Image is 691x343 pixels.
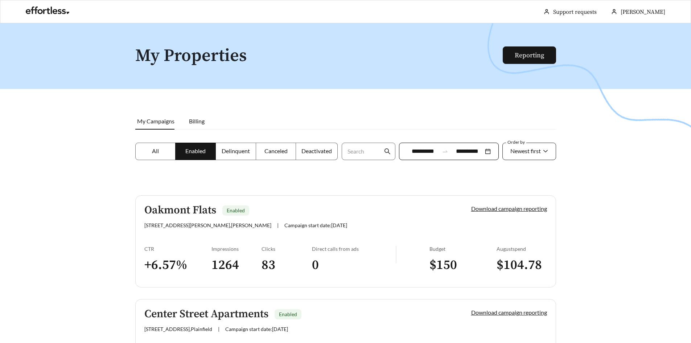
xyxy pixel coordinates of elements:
span: Enabled [185,147,206,154]
div: Clicks [262,246,312,252]
a: Download campaign reporting [471,205,547,212]
span: Billing [189,118,205,124]
span: Campaign start date: [DATE] [225,326,288,332]
span: [STREET_ADDRESS][PERSON_NAME] , [PERSON_NAME] [144,222,271,228]
span: | [218,326,219,332]
span: swap-right [442,148,448,155]
div: Impressions [211,246,262,252]
span: to [442,148,448,155]
h3: 1264 [211,257,262,273]
div: CTR [144,246,211,252]
div: August spend [497,246,547,252]
span: Delinquent [222,147,250,154]
h3: + 6.57 % [144,257,211,273]
span: Campaign start date: [DATE] [284,222,347,228]
span: search [384,148,391,155]
span: Enabled [227,207,245,213]
span: Deactivated [301,147,332,154]
span: Canceled [264,147,288,154]
button: Reporting [503,46,556,64]
h1: My Properties [135,46,503,66]
h3: $ 104.78 [497,257,547,273]
a: Oakmont FlatsEnabled[STREET_ADDRESS][PERSON_NAME],[PERSON_NAME]|Campaign start date:[DATE]Downloa... [135,195,556,287]
span: All [152,147,159,154]
span: Enabled [279,311,297,317]
a: Reporting [515,51,544,60]
div: Direct calls from ads [312,246,396,252]
a: Download campaign reporting [471,309,547,316]
span: [STREET_ADDRESS] , Plainfield [144,326,212,332]
h3: 83 [262,257,312,273]
h5: Center Street Apartments [144,308,268,320]
div: Budget [429,246,497,252]
span: My Campaigns [137,118,174,124]
h3: $ 150 [429,257,497,273]
span: Newest first [510,147,541,154]
span: | [277,222,279,228]
h3: 0 [312,257,396,273]
h5: Oakmont Flats [144,204,216,216]
a: Support requests [553,8,597,16]
span: [PERSON_NAME] [621,8,665,16]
